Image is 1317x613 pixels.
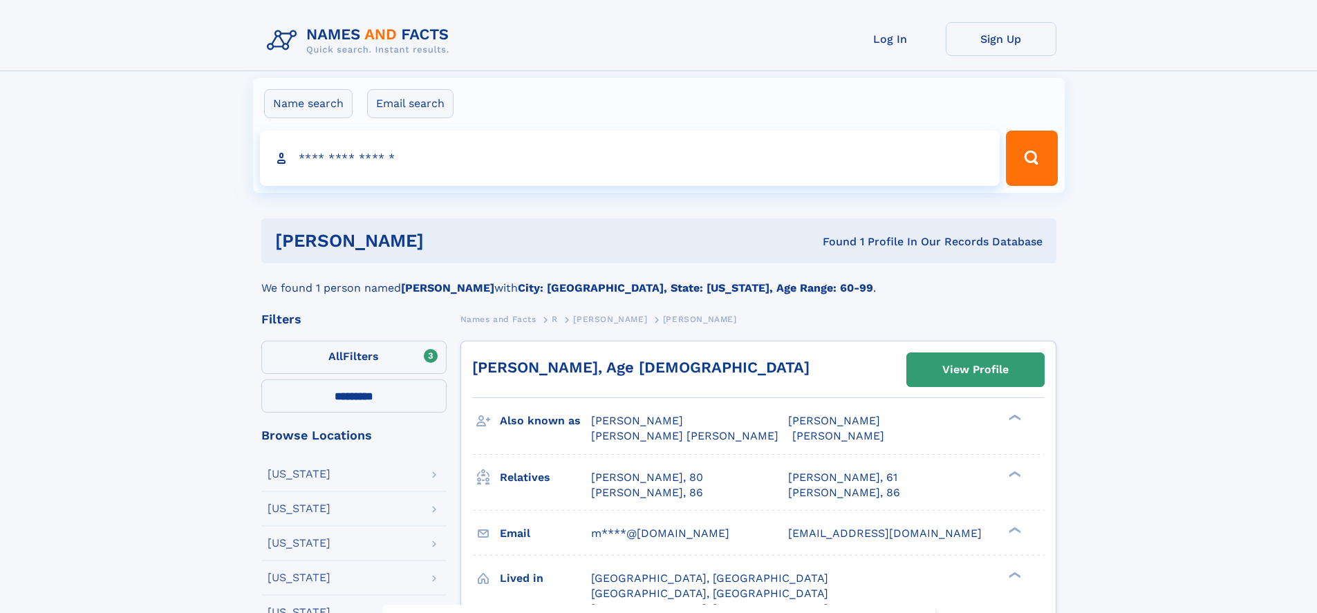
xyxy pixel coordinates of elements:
[401,281,494,294] b: [PERSON_NAME]
[500,567,591,590] h3: Lived in
[1005,469,1022,478] div: ❯
[500,409,591,433] h3: Also known as
[1005,570,1022,579] div: ❯
[573,314,647,324] span: [PERSON_NAME]
[591,485,703,500] a: [PERSON_NAME], 86
[472,359,810,376] a: [PERSON_NAME], Age [DEMOGRAPHIC_DATA]
[788,485,900,500] a: [PERSON_NAME], 86
[1005,413,1022,422] div: ❯
[261,22,460,59] img: Logo Names and Facts
[788,470,897,485] a: [PERSON_NAME], 61
[942,354,1009,386] div: View Profile
[552,314,558,324] span: R
[500,466,591,489] h3: Relatives
[591,587,828,600] span: [GEOGRAPHIC_DATA], [GEOGRAPHIC_DATA]
[268,503,330,514] div: [US_STATE]
[907,353,1044,386] a: View Profile
[500,522,591,545] h3: Email
[268,469,330,480] div: [US_STATE]
[275,232,624,249] h1: [PERSON_NAME]
[518,281,873,294] b: City: [GEOGRAPHIC_DATA], State: [US_STATE], Age Range: 60-99
[591,470,703,485] a: [PERSON_NAME], 80
[788,527,982,540] span: [EMAIL_ADDRESS][DOMAIN_NAME]
[591,414,683,427] span: [PERSON_NAME]
[552,310,558,328] a: R
[573,310,647,328] a: [PERSON_NAME]
[261,313,447,326] div: Filters
[268,572,330,583] div: [US_STATE]
[663,314,737,324] span: [PERSON_NAME]
[1005,525,1022,534] div: ❯
[264,89,353,118] label: Name search
[268,538,330,549] div: [US_STATE]
[1006,131,1057,186] button: Search Button
[946,22,1056,56] a: Sign Up
[623,234,1043,249] div: Found 1 Profile In Our Records Database
[328,350,343,363] span: All
[788,414,880,427] span: [PERSON_NAME]
[261,429,447,442] div: Browse Locations
[367,89,454,118] label: Email search
[591,429,778,442] span: [PERSON_NAME] [PERSON_NAME]
[260,131,1000,186] input: search input
[261,263,1056,296] div: We found 1 person named with .
[460,310,536,328] a: Names and Facts
[792,429,884,442] span: [PERSON_NAME]
[591,572,828,585] span: [GEOGRAPHIC_DATA], [GEOGRAPHIC_DATA]
[835,22,946,56] a: Log In
[261,341,447,374] label: Filters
